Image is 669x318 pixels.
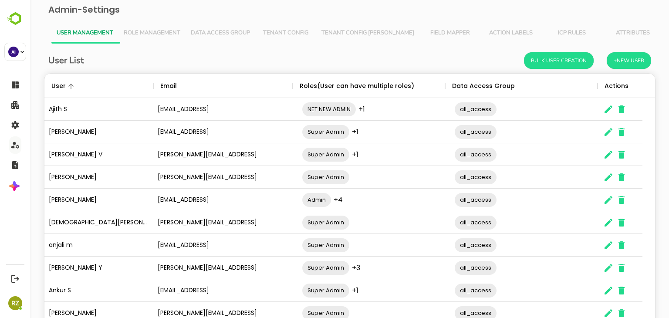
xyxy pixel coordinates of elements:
[424,308,466,318] span: all_access
[422,74,484,98] div: Data Access Group
[8,296,22,310] div: RZ
[14,166,123,189] div: [PERSON_NAME]
[272,217,319,227] span: Super Admin
[160,30,220,37] span: Data Access Group
[4,10,27,27] img: BambooboxLogoMark.f1c84d78b4c51b1a7b5f700c9845e183.svg
[18,54,53,68] h6: User List
[577,30,628,37] span: Attributes
[321,285,328,295] span: +1
[123,234,262,257] div: [EMAIL_ADDRESS]
[272,240,319,250] span: Super Admin
[321,263,330,273] span: +3
[424,263,466,273] span: all_access
[424,217,466,227] span: all_access
[424,195,466,205] span: all_access
[123,166,262,189] div: [PERSON_NAME][EMAIL_ADDRESS]
[303,195,312,205] span: +4
[424,285,466,295] span: all_access
[123,211,262,234] div: [PERSON_NAME][EMAIL_ADDRESS]
[321,127,328,137] span: +1
[14,234,123,257] div: anjali m
[424,127,466,137] span: all_access
[424,149,466,159] span: all_access
[8,47,19,57] div: AI
[21,74,35,98] div: User
[272,104,325,114] span: NET NEW ADMIN
[272,285,319,295] span: Super Admin
[123,189,262,211] div: [EMAIL_ADDRESS]
[272,172,319,182] span: Super Admin
[123,279,262,302] div: [EMAIL_ADDRESS]
[123,143,262,166] div: [PERSON_NAME][EMAIL_ADDRESS]
[21,23,618,44] div: Vertical tabs example
[516,30,567,37] span: ICP Rules
[123,98,262,121] div: [EMAIL_ADDRESS]
[424,172,466,182] span: all_access
[14,121,123,143] div: [PERSON_NAME]
[9,273,21,284] button: Logout
[272,127,319,137] span: Super Admin
[123,121,262,143] div: [EMAIL_ADDRESS]
[272,195,301,205] span: Admin
[576,52,621,69] button: +New User
[269,74,384,98] div: Roles(User can have multiple roles)
[14,143,123,166] div: [PERSON_NAME] V
[14,98,123,121] div: Ajith S
[14,279,123,302] div: Ankur S
[146,81,157,91] button: Sort
[493,52,563,69] button: Bulk User Creation
[272,263,319,273] span: Super Admin
[230,30,280,37] span: Tenant Config
[328,104,334,114] span: +1
[272,308,319,318] span: Super Admin
[394,30,445,37] span: Field Mapper
[93,30,150,37] span: Role Management
[574,74,598,98] div: Actions
[14,211,123,234] div: [DEMOGRAPHIC_DATA][PERSON_NAME][DEMOGRAPHIC_DATA]
[321,149,328,159] span: +1
[291,30,384,37] span: Tenant Config [PERSON_NAME]
[424,104,466,114] span: all_access
[130,74,146,98] div: Email
[123,257,262,279] div: [PERSON_NAME][EMAIL_ADDRESS]
[35,81,46,91] button: Sort
[272,149,319,159] span: Super Admin
[455,30,506,37] span: Action Labels
[424,240,466,250] span: all_access
[14,257,123,279] div: [PERSON_NAME] Y
[14,189,123,211] div: [PERSON_NAME]
[26,30,83,37] span: User Management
